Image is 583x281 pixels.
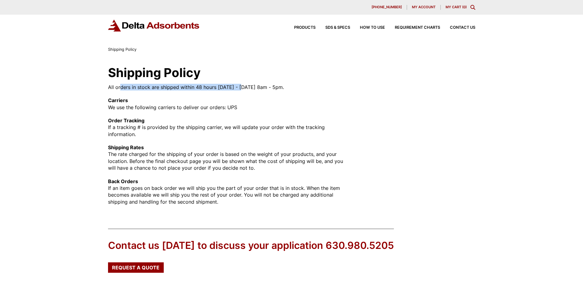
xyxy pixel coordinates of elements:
a: [PHONE_NUMBER] [367,5,407,10]
span: Shipping Policy [108,47,136,52]
strong: Shipping Rates [108,144,144,150]
span: Requirement Charts [395,26,440,30]
a: How to Use [350,26,385,30]
div: Toggle Modal Content [470,5,475,10]
a: Requirement Charts [385,26,440,30]
span: SDS & SPECS [325,26,350,30]
span: How to Use [360,26,385,30]
strong: Carriers [108,97,128,103]
p: All orders in stock are shipped within 48 hours [DATE] - [DATE] 8am - 5pm. [108,84,348,91]
span: Products [294,26,316,30]
a: Contact Us [440,26,475,30]
h1: Shipping Policy [108,67,348,79]
p: The rate charged for the shipping of your order is based on the weight of your products, and your... [108,144,348,172]
a: SDS & SPECS [316,26,350,30]
p: If an item goes on back order we will ship you the part of your order that is in stock. When the ... [108,178,348,205]
a: Products [284,26,316,30]
span: 0 [463,5,465,9]
span: Contact Us [450,26,475,30]
a: Request a Quote [108,262,164,273]
strong: Back Orders [108,178,138,184]
span: [PHONE_NUMBER] [372,6,402,9]
strong: Order Tracking [108,117,144,124]
p: If a tracking # is provided by the shipping carrier, we will update your order with the tracking ... [108,117,348,138]
a: My Cart (0) [446,5,467,9]
div: Contact us [DATE] to discuss your application 630.980.5205 [108,239,394,253]
a: My account [407,5,441,10]
img: Delta Adsorbents [108,20,200,31]
p: We use the following carriers to deliver our orders: UPS [108,97,348,111]
span: My account [412,6,435,9]
span: Request a Quote [112,265,159,270]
